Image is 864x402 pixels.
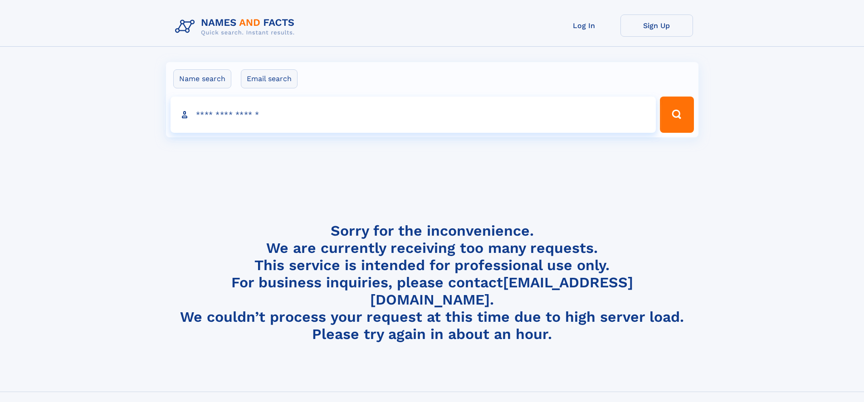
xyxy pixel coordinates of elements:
[370,274,633,308] a: [EMAIL_ADDRESS][DOMAIN_NAME]
[660,97,693,133] button: Search Button
[548,15,620,37] a: Log In
[241,69,298,88] label: Email search
[171,15,302,39] img: Logo Names and Facts
[173,69,231,88] label: Name search
[171,222,693,343] h4: Sorry for the inconvenience. We are currently receiving too many requests. This service is intend...
[171,97,656,133] input: search input
[620,15,693,37] a: Sign Up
